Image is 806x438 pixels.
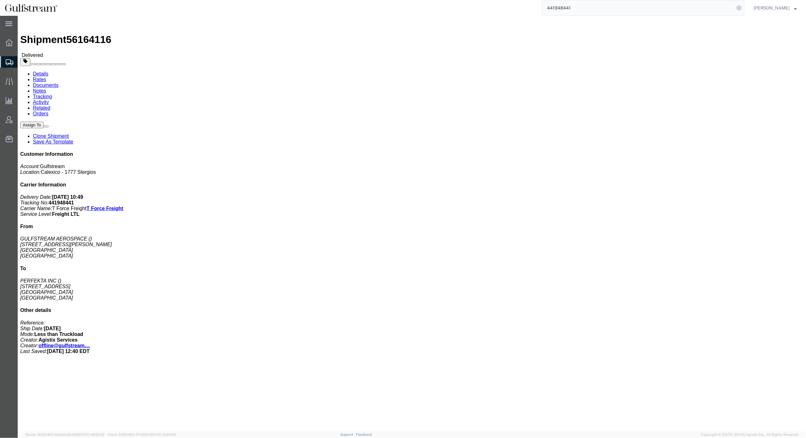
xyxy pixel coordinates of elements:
span: Copyright © [DATE]-[DATE] Agistix Inc., All Rights Reserved [701,432,798,437]
button: [PERSON_NAME] [753,4,797,12]
a: Feedback [356,433,372,436]
span: Carrie Black [754,4,790,11]
a: Support [340,433,356,436]
span: Server: 2025.18.0-bb0e0c2bd68 [25,433,105,436]
input: Search for shipment number, reference number [542,0,735,15]
span: [DATE] 10:20:09 [150,433,176,436]
iframe: FS Legacy Container [18,16,806,431]
span: Client: 2025.18.0-27d3021 [108,433,176,436]
span: [DATE] 09:52:52 [78,433,105,436]
img: logo [4,3,58,13]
